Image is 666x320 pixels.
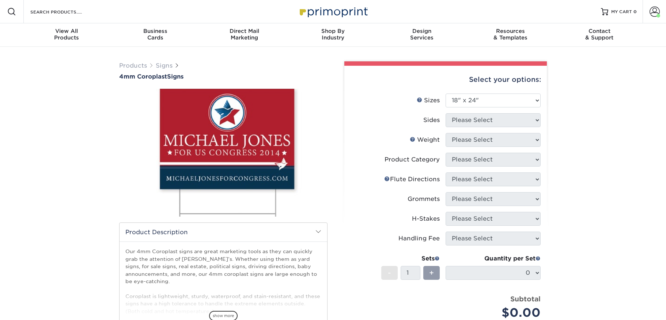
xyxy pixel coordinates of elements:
[555,23,644,47] a: Contact& Support
[410,136,440,144] div: Weight
[119,73,328,80] a: 4mm CoroplastSigns
[156,62,173,69] a: Signs
[555,28,644,34] span: Contact
[119,73,167,80] span: 4mm Coroplast
[377,23,466,47] a: DesignServices
[466,28,555,34] span: Resources
[384,175,440,184] div: Flute Directions
[111,28,200,34] span: Business
[22,28,111,34] span: View All
[377,28,466,34] span: Design
[200,23,289,47] a: Direct MailMarketing
[119,81,328,225] img: 4mm Coroplast 01
[289,28,378,41] div: Industry
[111,28,200,41] div: Cards
[22,23,111,47] a: View AllProducts
[611,9,632,15] span: MY CART
[350,66,541,94] div: Select your options:
[388,267,391,278] span: -
[429,267,434,278] span: +
[289,28,378,34] span: Shop By
[555,28,644,41] div: & Support
[119,62,147,69] a: Products
[22,28,111,41] div: Products
[30,7,101,16] input: SEARCH PRODUCTS.....
[296,4,370,19] img: Primoprint
[466,23,555,47] a: Resources& Templates
[119,73,328,80] h1: Signs
[466,28,555,41] div: & Templates
[408,195,440,203] div: Grommets
[385,155,440,164] div: Product Category
[446,254,541,263] div: Quantity per Set
[633,9,637,14] span: 0
[510,295,541,303] strong: Subtotal
[423,116,440,125] div: Sides
[289,23,378,47] a: Shop ByIndustry
[200,28,289,34] span: Direct Mail
[398,234,440,243] div: Handling Fee
[111,23,200,47] a: BusinessCards
[200,28,289,41] div: Marketing
[120,223,327,241] h2: Product Description
[381,254,440,263] div: Sets
[412,214,440,223] div: H-Stakes
[417,96,440,105] div: Sizes
[377,28,466,41] div: Services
